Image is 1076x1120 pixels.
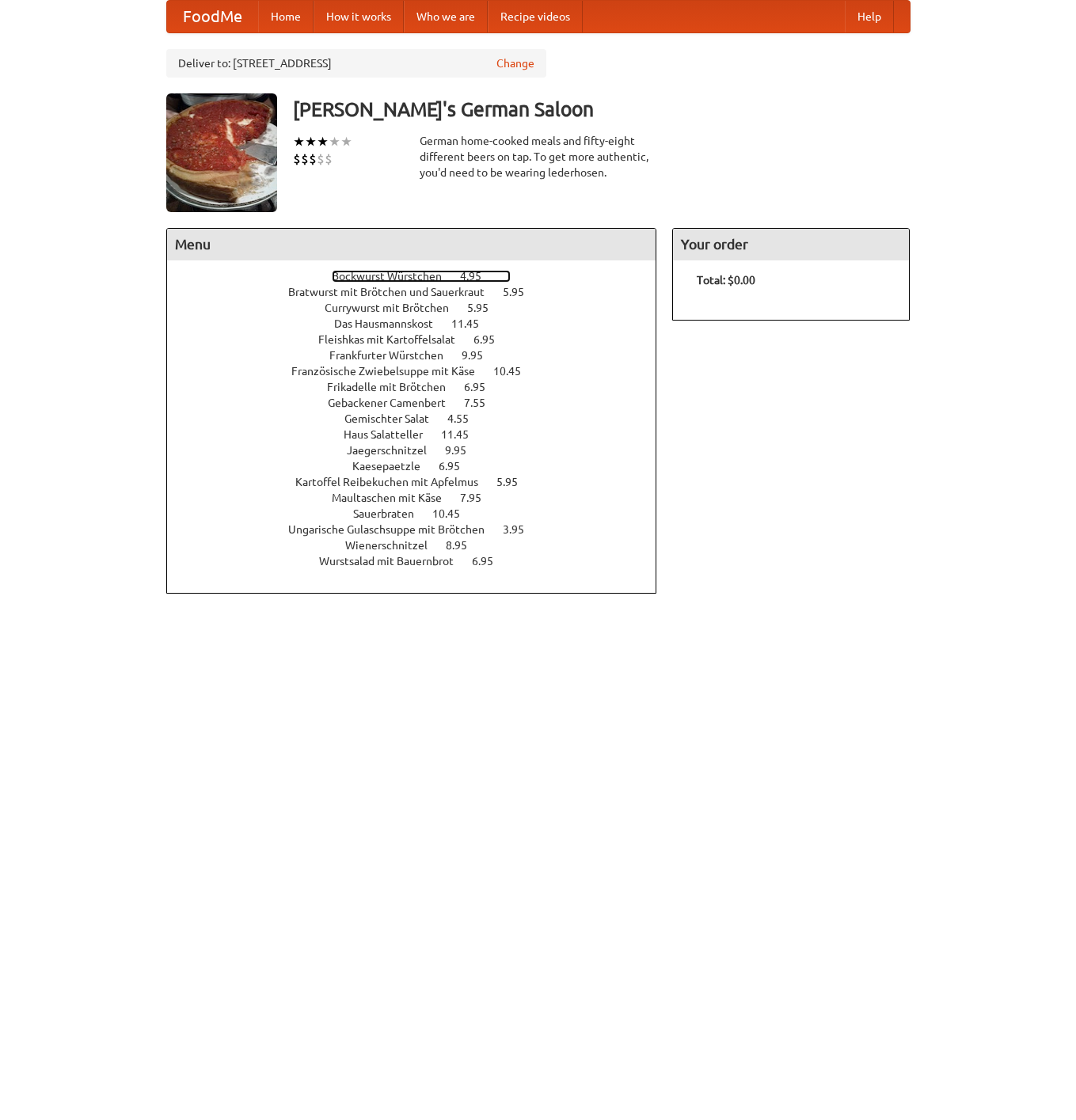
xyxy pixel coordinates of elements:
span: 8.95 [446,539,483,552]
span: Wienerschnitzel [345,539,443,552]
span: Frankfurter Würstchen [329,349,459,362]
li: $ [317,150,325,168]
a: Französische Zwiebelsuppe mit Käse 10.45 [291,365,550,378]
img: angular.jpg [166,93,277,212]
h4: Menu [167,229,656,260]
span: Jaegerschnitzel [347,444,443,457]
a: How it works [314,1,404,32]
span: 4.95 [460,270,497,283]
span: Das Hausmannskost [334,317,449,330]
a: Kartoffel Reibekuchen mit Apfelmus 5.95 [295,476,547,488]
span: 5.95 [467,302,504,314]
li: ★ [305,133,317,150]
span: Currywurst mit Brötchen [325,302,465,314]
a: Sauerbraten 10.45 [353,507,489,520]
span: 6.95 [473,333,511,346]
span: Fleishkas mit Kartoffelsalat [318,333,471,346]
li: ★ [317,133,329,150]
span: Französische Zwiebelsuppe mit Käse [291,365,491,378]
div: Deliver to: [STREET_ADDRESS] [166,49,546,78]
span: 5.95 [496,476,534,488]
a: Who we are [404,1,488,32]
a: Currywurst mit Brötchen 5.95 [325,302,518,314]
span: Haus Salatteller [344,428,439,441]
a: Kaesepaetzle 6.95 [352,460,489,473]
h4: Your order [673,229,909,260]
span: 10.45 [432,507,476,520]
span: 7.95 [460,492,497,504]
span: Ungarische Gulaschsuppe mit Brötchen [288,523,500,536]
li: $ [309,150,317,168]
li: ★ [293,133,305,150]
a: Haus Salatteller 11.45 [344,428,498,441]
span: Maultaschen mit Käse [332,492,458,504]
a: Gebackener Camenbert 7.55 [328,397,515,409]
span: Bockwurst Würstchen [332,270,458,283]
span: Frikadelle mit Brötchen [327,381,462,393]
a: Help [845,1,894,32]
a: Das Hausmannskost 11.45 [334,317,508,330]
span: 6.95 [464,381,501,393]
span: Sauerbraten [353,507,430,520]
a: Home [258,1,314,32]
span: 6.95 [439,460,476,473]
span: Bratwurst mit Brötchen und Sauerkraut [288,286,500,298]
div: German home-cooked meals and fifty-eight different beers on tap. To get more authentic, you'd nee... [420,133,657,180]
a: Recipe videos [488,1,583,32]
a: Bockwurst Würstchen 4.95 [332,270,511,283]
span: 10.45 [493,365,537,378]
li: ★ [329,133,340,150]
a: Fleishkas mit Kartoffelsalat 6.95 [318,333,524,346]
span: 4.55 [447,412,485,425]
span: 9.95 [462,349,499,362]
span: 11.45 [451,317,495,330]
a: Wurstsalad mit Bauernbrot 6.95 [319,555,523,568]
a: Maultaschen mit Käse 7.95 [332,492,511,504]
span: Gemischter Salat [344,412,445,425]
li: ★ [340,133,352,150]
span: 3.95 [503,523,540,536]
span: 9.95 [445,444,482,457]
li: $ [301,150,309,168]
a: Frankfurter Würstchen 9.95 [329,349,512,362]
span: Kartoffel Reibekuchen mit Apfelmus [295,476,494,488]
a: Gemischter Salat 4.55 [344,412,498,425]
a: Jaegerschnitzel 9.95 [347,444,496,457]
span: Wurstsalad mit Bauernbrot [319,555,470,568]
a: Bratwurst mit Brötchen und Sauerkraut 5.95 [288,286,553,298]
h3: [PERSON_NAME]'s German Saloon [293,93,911,125]
b: Total: $0.00 [697,274,755,287]
a: Change [496,55,534,71]
span: Gebackener Camenbert [328,397,462,409]
span: Kaesepaetzle [352,460,436,473]
span: 6.95 [472,555,509,568]
a: Ungarische Gulaschsuppe mit Brötchen 3.95 [288,523,553,536]
span: 5.95 [503,286,540,298]
a: Frikadelle mit Brötchen 6.95 [327,381,515,393]
span: 11.45 [441,428,485,441]
a: FoodMe [167,1,258,32]
li: $ [325,150,333,168]
span: 7.55 [464,397,501,409]
a: Wienerschnitzel 8.95 [345,539,496,552]
li: $ [293,150,301,168]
